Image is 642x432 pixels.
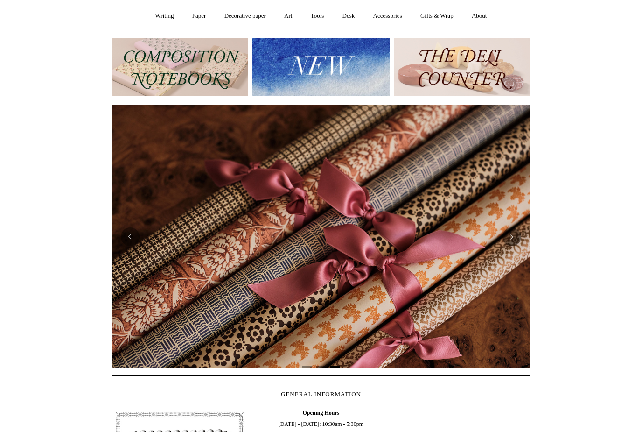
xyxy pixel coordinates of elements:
[184,4,215,28] a: Paper
[112,38,248,96] img: 202302 Composition ledgers.jpg__PID:69722ee6-fa44-49dd-a067-31375e5d54ec
[112,105,530,368] img: Early Bird
[216,4,274,28] a: Decorative paper
[281,390,361,397] span: GENERAL INFORMATION
[330,366,340,368] button: Page 3
[365,4,411,28] a: Accessories
[463,4,495,28] a: About
[302,366,312,368] button: Page 1
[302,410,339,416] b: Opening Hours
[412,4,462,28] a: Gifts & Wrap
[121,227,140,246] button: Previous
[334,4,363,28] a: Desk
[252,38,389,96] img: New.jpg__PID:f73bdf93-380a-4a35-bcfe-7823039498e1
[316,366,326,368] button: Page 2
[276,4,300,28] a: Art
[502,227,521,246] button: Next
[302,4,333,28] a: Tools
[394,38,530,96] img: The Deli Counter
[147,4,182,28] a: Writing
